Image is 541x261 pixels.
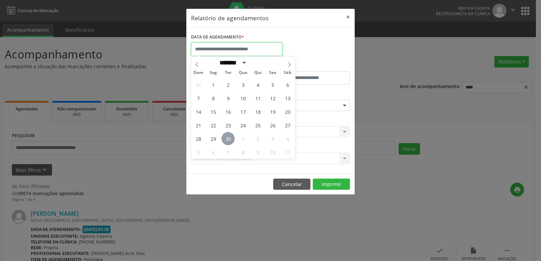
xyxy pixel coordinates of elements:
[221,92,235,105] span: Setembro 9, 2025
[247,59,269,66] input: Year
[236,78,250,91] span: Setembro 3, 2025
[266,78,279,91] span: Setembro 5, 2025
[266,119,279,132] span: Setembro 26, 2025
[236,132,250,145] span: Outubro 1, 2025
[266,132,279,145] span: Outubro 3, 2025
[265,71,280,75] span: Sex
[251,132,264,145] span: Outubro 2, 2025
[236,119,250,132] span: Setembro 24, 2025
[221,132,235,145] span: Setembro 30, 2025
[206,71,221,75] span: Seg
[236,92,250,105] span: Setembro 10, 2025
[207,92,220,105] span: Setembro 8, 2025
[251,92,264,105] span: Setembro 11, 2025
[341,9,355,25] button: Close
[236,146,250,159] span: Outubro 8, 2025
[236,105,250,118] span: Setembro 17, 2025
[192,92,205,105] span: Setembro 7, 2025
[221,105,235,118] span: Setembro 16, 2025
[266,146,279,159] span: Outubro 10, 2025
[281,146,294,159] span: Outubro 11, 2025
[313,179,350,190] button: Imprimir
[191,14,268,22] h5: Relatório de agendamentos
[192,119,205,132] span: Setembro 21, 2025
[273,179,310,190] button: Cancelar
[281,78,294,91] span: Setembro 6, 2025
[207,105,220,118] span: Setembro 15, 2025
[266,92,279,105] span: Setembro 12, 2025
[251,105,264,118] span: Setembro 18, 2025
[281,105,294,118] span: Setembro 20, 2025
[191,32,244,43] label: DATA DE AGENDAMENTO
[272,61,350,71] label: ATÉ
[217,59,247,66] select: Month
[266,105,279,118] span: Setembro 19, 2025
[251,119,264,132] span: Setembro 25, 2025
[280,71,295,75] span: Sáb
[221,146,235,159] span: Outubro 7, 2025
[191,71,206,75] span: Dom
[251,78,264,91] span: Setembro 4, 2025
[207,119,220,132] span: Setembro 22, 2025
[251,146,264,159] span: Outubro 9, 2025
[207,132,220,145] span: Setembro 29, 2025
[192,105,205,118] span: Setembro 14, 2025
[221,71,236,75] span: Ter
[251,71,265,75] span: Qui
[207,78,220,91] span: Setembro 1, 2025
[207,146,220,159] span: Outubro 6, 2025
[192,78,205,91] span: Agosto 31, 2025
[281,119,294,132] span: Setembro 27, 2025
[281,92,294,105] span: Setembro 13, 2025
[192,132,205,145] span: Setembro 28, 2025
[192,146,205,159] span: Outubro 5, 2025
[221,78,235,91] span: Setembro 2, 2025
[281,132,294,145] span: Outubro 4, 2025
[236,71,251,75] span: Qua
[221,119,235,132] span: Setembro 23, 2025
